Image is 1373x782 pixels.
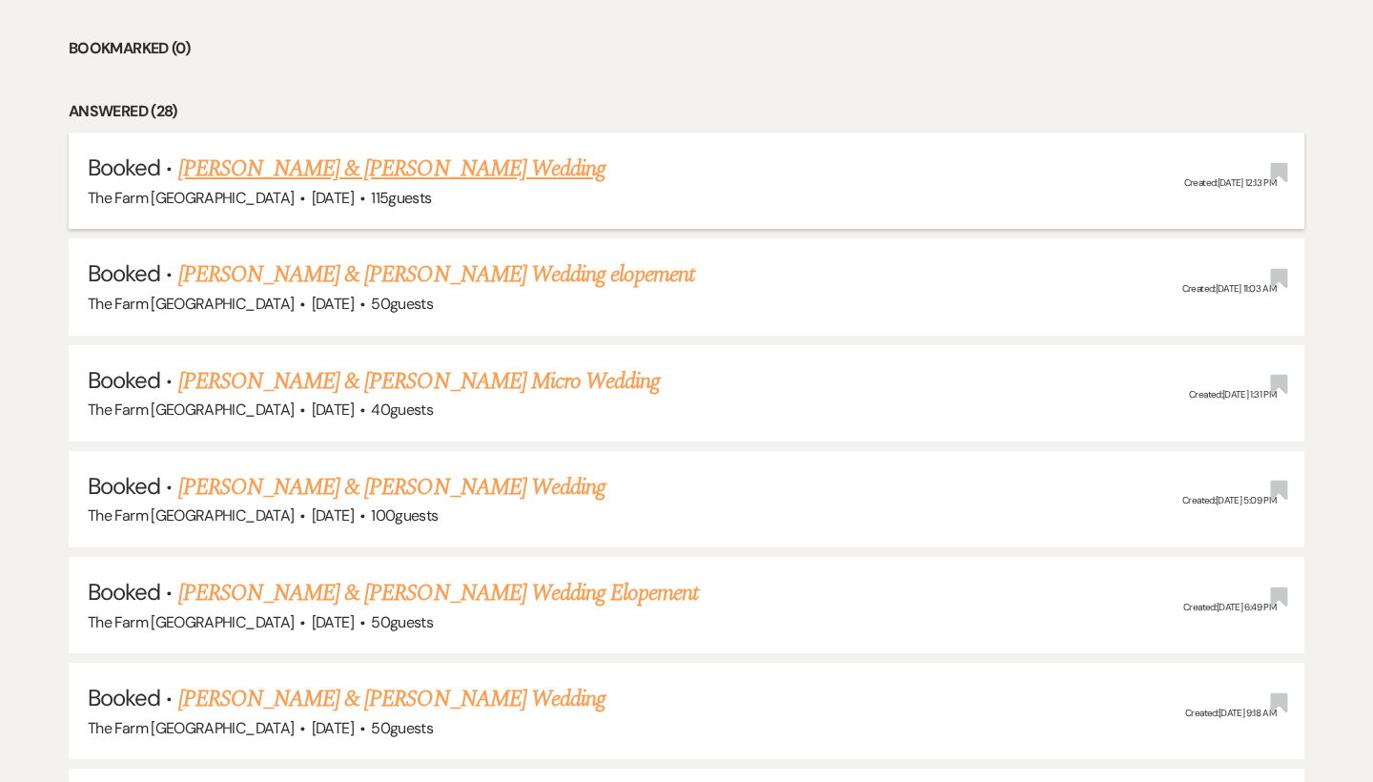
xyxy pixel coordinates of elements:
span: 50 guests [371,612,433,632]
span: Booked [88,258,160,288]
span: Booked [88,683,160,712]
span: Booked [88,365,160,395]
span: The Farm [GEOGRAPHIC_DATA] [88,188,294,208]
span: The Farm [GEOGRAPHIC_DATA] [88,400,294,420]
span: 50 guests [371,718,433,738]
span: Created: [DATE] 5:09 PM [1182,495,1276,507]
span: Created: [DATE] 9:18 AM [1185,707,1276,719]
span: The Farm [GEOGRAPHIC_DATA] [88,505,294,525]
span: Booked [88,471,160,501]
span: Created: [DATE] 6:49 PM [1183,601,1276,613]
span: [DATE] [312,612,354,632]
a: [PERSON_NAME] & [PERSON_NAME] Micro Wedding [178,364,661,399]
span: Booked [88,577,160,607]
span: [DATE] [312,188,354,208]
li: Bookmarked (0) [69,36,1304,61]
li: Answered (28) [69,99,1304,124]
span: Created: [DATE] 12:13 PM [1184,176,1276,189]
span: Booked [88,153,160,182]
a: [PERSON_NAME] & [PERSON_NAME] Wedding elopement [178,257,695,292]
span: The Farm [GEOGRAPHIC_DATA] [88,612,294,632]
a: [PERSON_NAME] & [PERSON_NAME] Wedding [178,152,605,186]
span: [DATE] [312,294,354,314]
span: [DATE] [312,400,354,420]
span: 40 guests [371,400,433,420]
span: [DATE] [312,505,354,525]
span: The Farm [GEOGRAPHIC_DATA] [88,294,294,314]
a: [PERSON_NAME] & [PERSON_NAME] Wedding [178,470,605,504]
span: 115 guests [371,188,431,208]
span: [DATE] [312,718,354,738]
span: Created: [DATE] 11:03 AM [1182,282,1276,295]
a: [PERSON_NAME] & [PERSON_NAME] Wedding Elopement [178,576,699,610]
span: The Farm [GEOGRAPHIC_DATA] [88,718,294,738]
span: 50 guests [371,294,433,314]
span: 100 guests [371,505,438,525]
span: Created: [DATE] 1:31 PM [1189,388,1276,401]
a: [PERSON_NAME] & [PERSON_NAME] Wedding [178,682,605,716]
